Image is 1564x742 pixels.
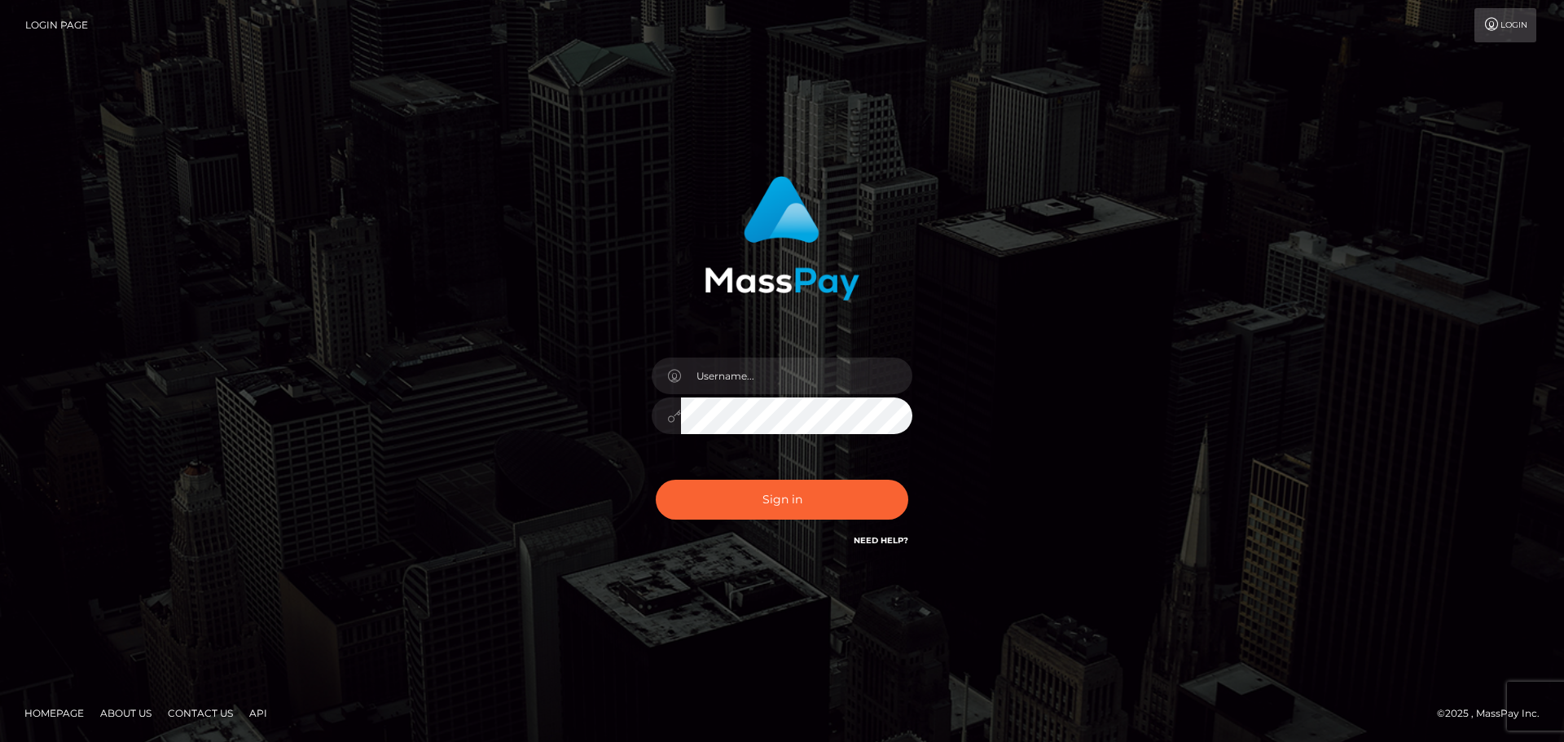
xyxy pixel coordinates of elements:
a: Need Help? [854,535,908,546]
a: API [243,700,274,726]
a: Login Page [25,8,88,42]
a: Login [1474,8,1536,42]
div: © 2025 , MassPay Inc. [1437,705,1552,722]
a: Homepage [18,700,90,726]
input: Username... [681,358,912,394]
a: About Us [94,700,158,726]
a: Contact Us [161,700,239,726]
button: Sign in [656,480,908,520]
img: MassPay Login [705,176,859,301]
